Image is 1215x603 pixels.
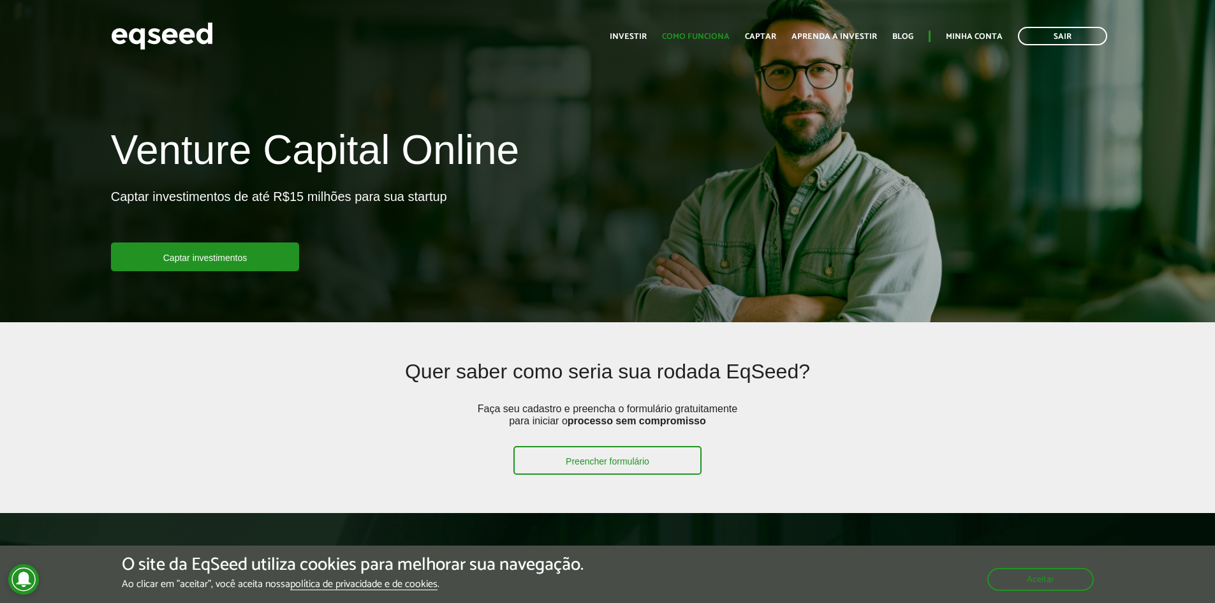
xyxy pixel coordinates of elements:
h5: O site da EqSeed utiliza cookies para melhorar sua navegação. [122,555,584,575]
a: Investir [610,33,647,41]
h2: Quer saber como seria sua rodada EqSeed? [212,361,1003,402]
p: Ao clicar em "aceitar", você aceita nossa . [122,578,584,590]
a: política de privacidade e de cookies [290,579,438,590]
a: Captar [745,33,776,41]
strong: processo sem compromisso [568,415,706,426]
button: Aceitar [987,568,1094,591]
img: EqSeed [111,19,213,53]
h1: Venture Capital Online [111,128,519,179]
a: Sair [1018,27,1107,45]
a: Captar investimentos [111,242,300,271]
p: Captar investimentos de até R$15 milhões para sua startup [111,189,447,242]
a: Aprenda a investir [792,33,877,41]
a: Como funciona [662,33,730,41]
a: Blog [892,33,913,41]
a: Minha conta [946,33,1003,41]
a: Preencher formulário [513,446,702,475]
p: Faça seu cadastro e preencha o formulário gratuitamente para iniciar o [473,403,741,446]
